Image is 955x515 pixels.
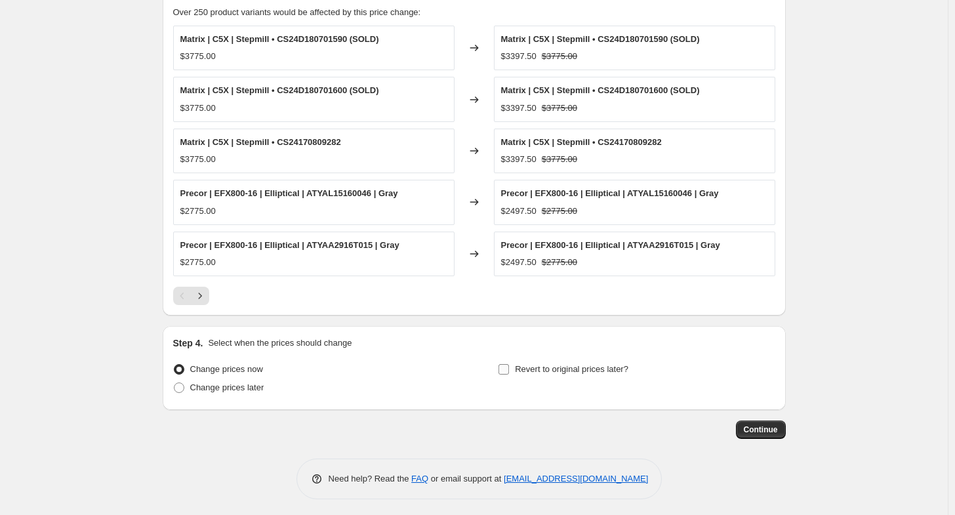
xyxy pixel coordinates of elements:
div: $3775.00 [180,102,216,115]
strike: $3775.00 [542,153,577,166]
span: Precor | EFX800-16 | Elliptical | ATYAL15160046 | Gray [501,188,719,198]
button: Continue [736,421,786,439]
div: $3397.50 [501,153,537,166]
div: $2497.50 [501,256,537,269]
button: Next [191,287,209,305]
span: Need help? Read the [329,474,412,484]
span: or email support at [428,474,504,484]
div: $2775.00 [180,256,216,269]
p: Select when the prices should change [208,337,352,350]
span: Change prices now [190,364,263,374]
div: $3397.50 [501,102,537,115]
div: $3397.50 [501,50,537,63]
div: $3775.00 [180,153,216,166]
h2: Step 4. [173,337,203,350]
span: Precor | EFX800-16 | Elliptical | ATYAL15160046 | Gray [180,188,398,198]
strike: $3775.00 [542,102,577,115]
span: Precor | EFX800-16 | Elliptical | ATYAA2916T015 | Gray [180,240,399,250]
span: Revert to original prices later? [515,364,628,374]
span: Over 250 product variants would be affected by this price change: [173,7,421,17]
strike: $2775.00 [542,205,577,218]
span: Continue [744,424,778,435]
span: Matrix | C5X | Stepmill • CS24170809282 [180,137,341,147]
span: Matrix | C5X | Stepmill • CS24D180701600 (SOLD) [501,85,700,95]
span: Matrix | C5X | Stepmill • CS24D180701590 (SOLD) [180,34,379,44]
span: Precor | EFX800-16 | Elliptical | ATYAA2916T015 | Gray [501,240,720,250]
a: FAQ [411,474,428,484]
div: $2775.00 [180,205,216,218]
a: [EMAIL_ADDRESS][DOMAIN_NAME] [504,474,648,484]
span: Matrix | C5X | Stepmill • CS24D180701590 (SOLD) [501,34,700,44]
strike: $2775.00 [542,256,577,269]
div: $2497.50 [501,205,537,218]
div: $3775.00 [180,50,216,63]
strike: $3775.00 [542,50,577,63]
span: Matrix | C5X | Stepmill • CS24170809282 [501,137,662,147]
nav: Pagination [173,287,209,305]
span: Change prices later [190,382,264,392]
span: Matrix | C5X | Stepmill • CS24D180701600 (SOLD) [180,85,379,95]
